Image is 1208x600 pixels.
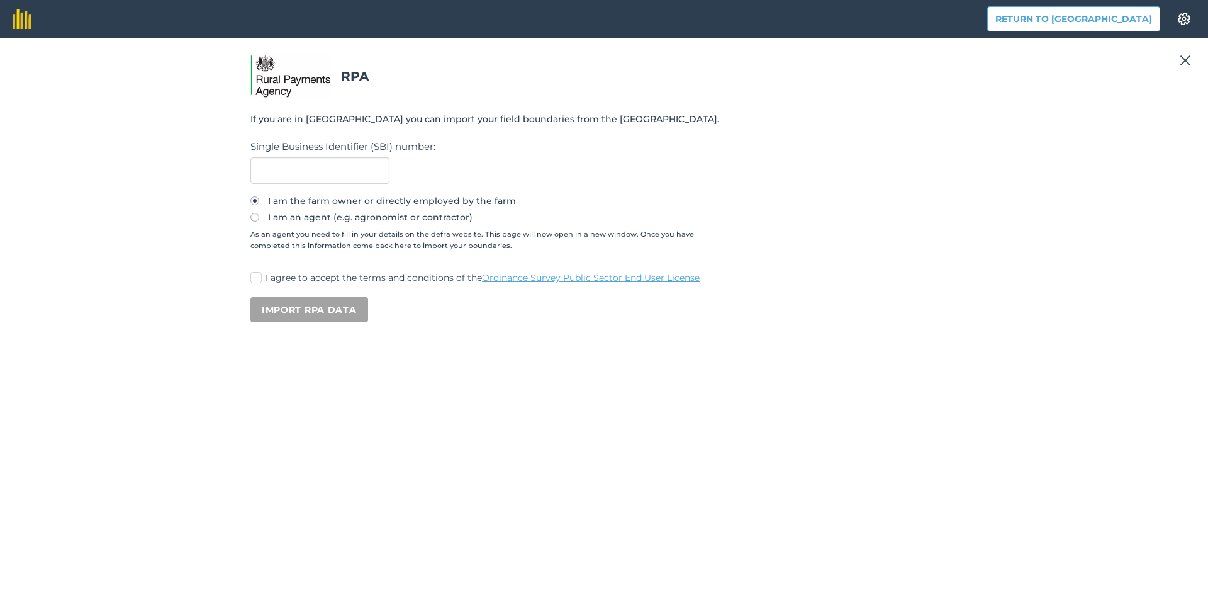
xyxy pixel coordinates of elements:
h2: RPA [250,53,958,99]
small: As an agent you need to fill in your details on the defra website. This page will now open in a n... [250,229,722,252]
img: A cog icon [1177,13,1192,25]
p: I agree to accept the terms and conditions of the [266,271,958,285]
button: Import RPA data [250,297,368,322]
button: Return to [GEOGRAPHIC_DATA] [987,6,1160,31]
img: svg+xml;base64,PHN2ZyB4bWxucz0iaHR0cDovL3d3dy53My5vcmcvMjAwMC9zdmciIHdpZHRoPSIyMiIgaGVpZ2h0PSIzMC... [1180,53,1191,68]
a: Ordinance Survey Public Sector End User License [482,272,700,283]
label: Single Business Identifier (SBI) number : [250,139,958,154]
img: Rural Payment Agency logo [250,53,331,99]
label: I am the farm owner or directly employed by the farm [250,196,958,205]
label: I am an agent (e.g. agronomist or contractor) [250,213,958,222]
img: fieldmargin Logo [13,9,31,29]
p: If you are in [GEOGRAPHIC_DATA] you can import your field boundaries from the [GEOGRAPHIC_DATA]. [250,112,958,126]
